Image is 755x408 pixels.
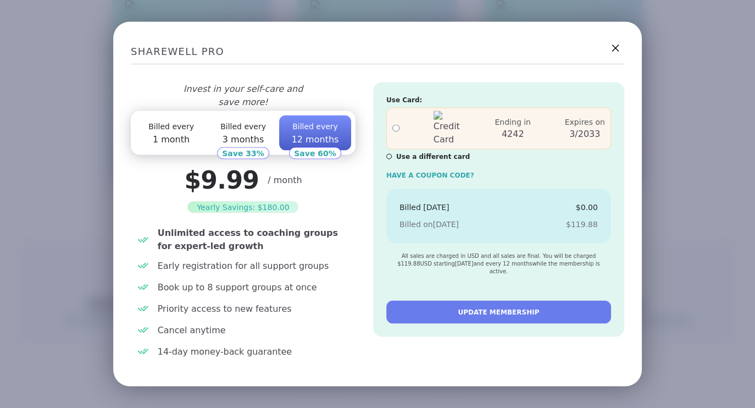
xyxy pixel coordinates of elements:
[223,134,264,145] span: 3 months
[566,219,598,230] div: $ 119.88
[292,122,338,131] span: Billed every
[188,201,299,213] div: Yearly Savings: $ 180.00
[158,345,351,358] span: 14-day money-back guarantee
[399,219,459,230] div: Billed on [DATE]
[148,122,194,131] span: Billed every
[158,280,351,294] span: Book up to 8 support groups at once
[289,147,341,159] div: Save 60 %
[386,170,611,180] div: Have a Coupon code?
[576,202,598,213] div: $0.00
[396,152,470,161] span: Use a different card
[388,252,608,275] div: All sales are charged in USD and all sales are final. You will be charged $ 119.88 USD starting [...
[153,134,190,145] span: 1 month
[268,174,302,187] span: / month
[158,259,351,272] span: Early registration for all support groups
[386,96,611,105] div: Use Card:
[135,115,207,151] button: Billed every1 month
[158,302,351,315] span: Priority access to new features
[386,300,611,323] button: UPDATE MEMBERSHIP
[279,115,351,151] button: Billed every12 months
[399,202,449,213] div: Billed [DATE]
[162,82,325,109] p: Invest in your self-care and save more!
[434,111,461,146] img: Credit Card
[220,122,266,131] span: Billed every
[292,134,339,145] span: 12 months
[565,116,605,127] div: Expires on
[569,127,600,140] div: 3/2033
[184,164,259,197] h4: $ 9.99
[158,323,351,337] span: Cancel anytime
[217,147,269,159] div: Save 33 %
[158,227,351,253] span: Unlimited access to coaching groups for expert-led growth
[131,40,624,65] h2: SHAREWELL PRO
[495,116,531,127] div: Ending in
[502,127,524,140] div: 4242
[458,307,539,317] span: UPDATE MEMBERSHIP
[207,115,279,151] button: Billed every3 months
